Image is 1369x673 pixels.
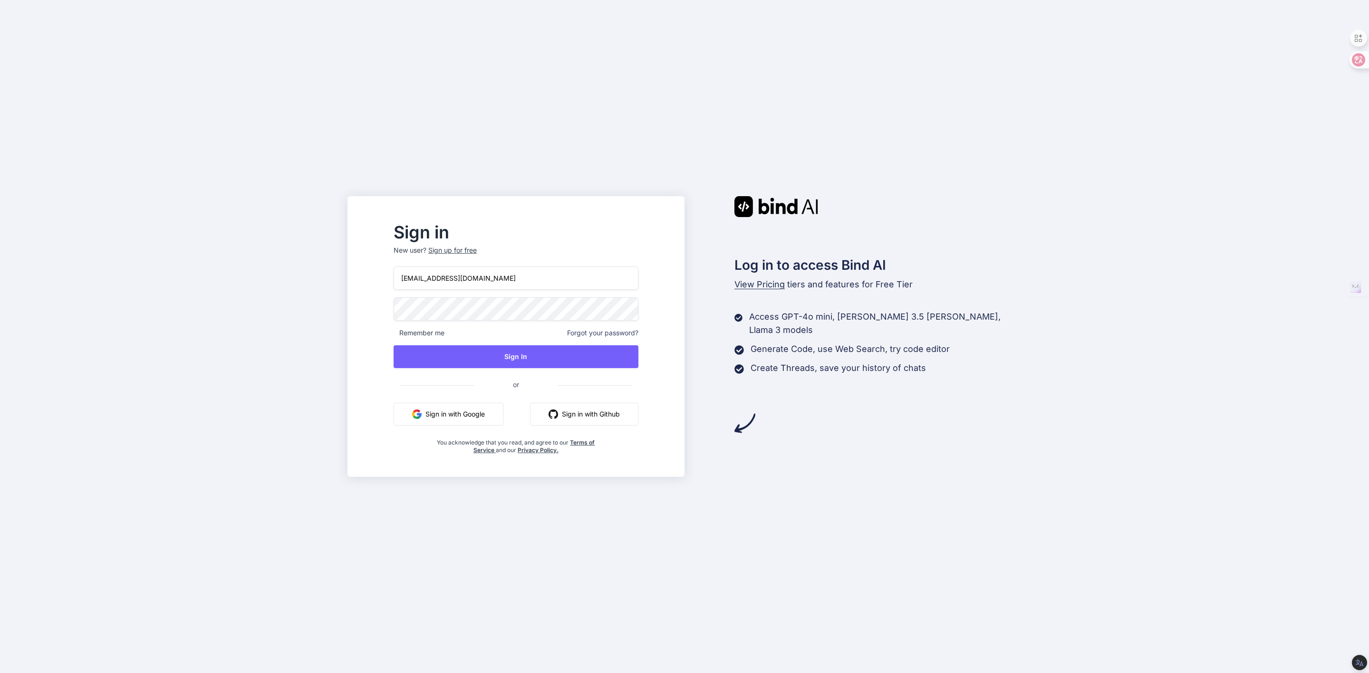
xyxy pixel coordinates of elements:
[751,361,926,375] p: Create Threads, save your history of chats
[412,409,422,419] img: google
[473,439,595,454] a: Terms of Service
[734,413,755,434] img: arrow
[734,255,1022,275] h2: Log in to access Bind AI
[394,345,638,368] button: Sign In
[428,246,477,255] div: Sign up for free
[394,225,638,240] h2: Sign in
[518,446,559,454] a: Privacy Policy.
[475,373,557,396] span: or
[530,403,638,426] button: Sign in with Github
[394,328,444,338] span: Remember me
[734,279,785,289] span: View Pricing
[567,328,638,338] span: Forgot your password?
[434,433,598,454] div: You acknowledge that you read, and agree to our and our
[749,310,1022,337] p: Access GPT-4o mini, [PERSON_NAME] 3.5 [PERSON_NAME], Llama 3 models
[394,246,638,266] p: New user?
[734,196,818,217] img: Bind AI logo
[751,342,950,356] p: Generate Code, use Web Search, try code editor
[394,403,503,426] button: Sign in with Google
[734,278,1022,291] p: tiers and features for Free Tier
[549,409,558,419] img: github
[394,266,638,290] input: Login or Email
